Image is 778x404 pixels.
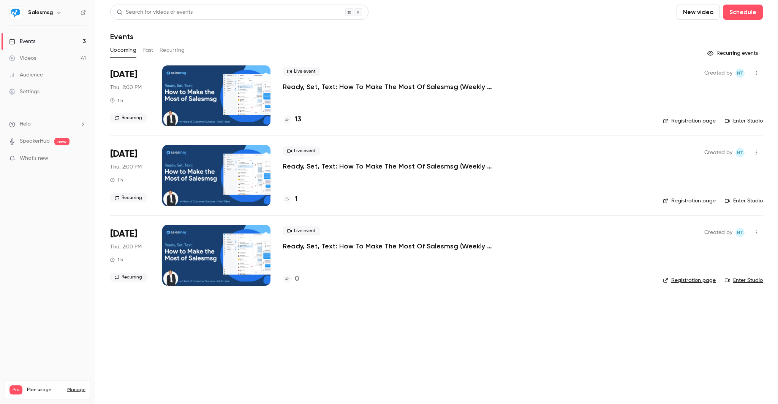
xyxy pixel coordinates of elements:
[20,120,31,128] span: Help
[9,54,36,62] div: Videos
[54,138,70,145] span: new
[110,97,123,103] div: 1 h
[725,277,763,284] a: Enter Studio
[737,228,743,237] span: NT
[20,154,48,162] span: What's new
[9,120,86,128] li: help-dropdown-opener
[110,148,137,160] span: [DATE]
[283,67,320,76] span: Live event
[110,257,123,263] div: 1 h
[110,32,133,41] h1: Events
[663,117,716,125] a: Registration page
[725,197,763,205] a: Enter Studio
[9,88,40,95] div: Settings
[283,194,297,205] a: 1
[283,226,320,235] span: Live event
[735,228,745,237] span: Nick Tabar
[77,155,86,162] iframe: Noticeable Trigger
[283,242,511,251] a: Ready, Set, Text: How To Make The Most Of Salesmsg (Weekly Training)
[295,274,299,284] h4: 0
[110,273,147,282] span: Recurring
[110,84,142,91] span: Thu, 2:00 PM
[737,148,743,157] span: NT
[20,137,50,145] a: SpeakerHub
[9,385,22,394] span: Pro
[110,163,142,171] span: Thu, 2:00 PM
[117,8,193,16] div: Search for videos or events
[110,243,142,251] span: Thu, 2:00 PM
[735,148,745,157] span: Nick Tabar
[9,6,22,19] img: Salesmsg
[110,65,150,126] div: Sep 18 Thu, 2:00 PM (America/New York)
[110,44,136,56] button: Upcoming
[110,225,150,286] div: Oct 2 Thu, 2:00 PM (America/New York)
[67,387,85,393] a: Manage
[295,194,297,205] h4: 1
[283,274,299,284] a: 0
[283,162,511,171] a: Ready, Set, Text: How To Make The Most Of Salesmsg (Weekly Training)
[142,44,153,56] button: Past
[737,68,743,78] span: NT
[9,38,35,45] div: Events
[283,82,511,91] a: Ready, Set, Text: How To Make The Most Of Salesmsg (Weekly Training)
[110,113,147,122] span: Recurring
[110,177,123,183] div: 1 h
[160,44,185,56] button: Recurring
[663,197,716,205] a: Registration page
[110,228,137,240] span: [DATE]
[110,145,150,206] div: Sep 25 Thu, 2:00 PM (America/New York)
[663,277,716,284] a: Registration page
[28,9,53,16] h6: Salesmsg
[283,146,320,156] span: Live event
[723,5,763,20] button: Schedule
[704,228,732,237] span: Created by
[677,5,720,20] button: New video
[735,68,745,78] span: Nick Tabar
[110,68,137,81] span: [DATE]
[283,115,301,125] a: 13
[704,47,763,59] button: Recurring events
[725,117,763,125] a: Enter Studio
[9,71,43,79] div: Audience
[704,68,732,78] span: Created by
[295,115,301,125] h4: 13
[27,387,63,393] span: Plan usage
[110,193,147,202] span: Recurring
[704,148,732,157] span: Created by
